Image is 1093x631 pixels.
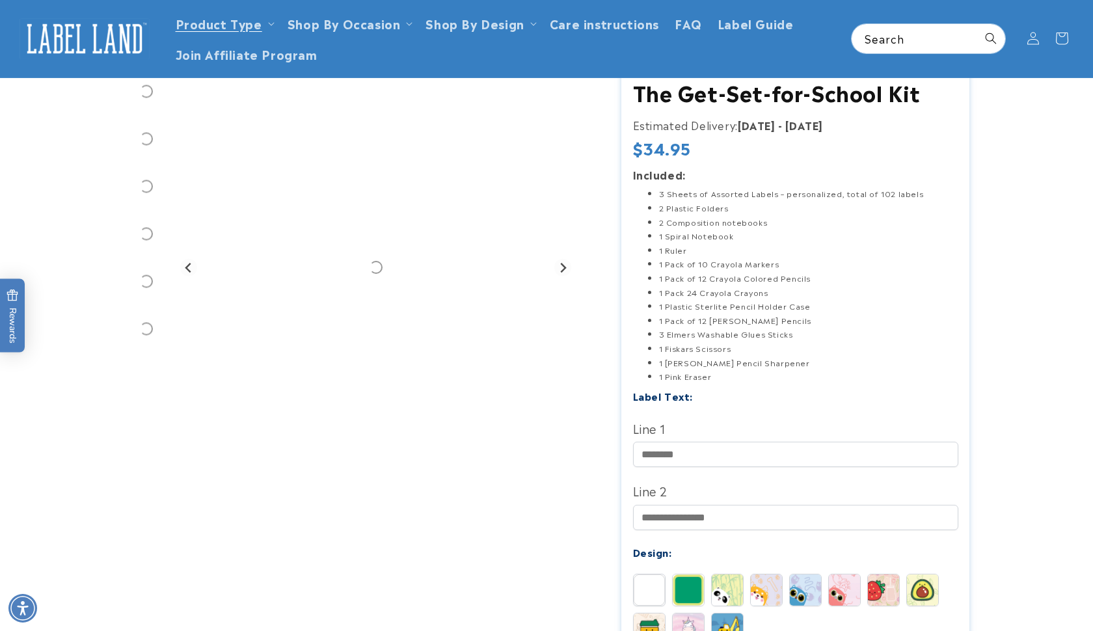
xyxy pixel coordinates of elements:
[124,211,169,256] div: Go to slide 5
[710,8,802,38] a: Label Guide
[718,16,794,31] span: Label Guide
[180,259,198,276] button: Previous slide
[425,14,524,32] a: Shop By Design
[633,544,672,559] label: Design:
[633,388,694,403] label: Label Text:
[659,327,958,342] li: 3 Elmers Washable Glues Sticks
[659,342,958,356] li: 1 Fiskars Scissors
[712,574,743,606] img: Spots
[659,314,958,328] li: 1 Pack of 12 [PERSON_NAME] Pencils
[659,369,958,384] li: 1 Pink Eraser
[634,574,665,606] img: Solid
[168,38,325,69] a: Join Affiliate Program
[785,117,823,133] strong: [DATE]
[542,8,667,38] a: Care instructions
[633,167,686,182] strong: Included:
[550,16,659,31] span: Care instructions
[659,243,958,258] li: 1 Ruler
[738,117,776,133] strong: [DATE]
[868,574,899,606] img: Stawberry
[633,79,958,106] h1: The Get-Set-for-School Kit
[124,116,169,161] div: Go to slide 3
[633,418,958,438] label: Line 1
[659,187,958,201] li: 3 Sheets of Assorted Labels – personalized, total of 102 labels
[659,271,958,286] li: 1 Pack of 12 Crayola Colored Pencils
[176,46,317,61] span: Join Affiliate Program
[280,8,418,38] summary: Shop By Occasion
[124,258,169,304] div: Go to slide 6
[829,574,860,606] img: Whiskers
[977,24,1005,53] button: Search
[659,201,958,215] li: 2 Plastic Folders
[7,289,19,343] span: Rewards
[778,117,783,133] strong: -
[659,299,958,314] li: 1 Plastic Sterlite Pencil Holder Case
[20,18,150,59] img: Label Land
[633,138,692,158] span: $34.95
[675,16,702,31] span: FAQ
[554,259,572,276] button: Next slide
[659,215,958,230] li: 2 Composition notebooks
[168,8,280,38] summary: Product Type
[124,306,169,351] div: Go to slide 7
[124,68,589,474] media-gallery: Gallery Viewer
[15,14,155,64] a: Label Land
[790,574,821,606] img: Blinky
[751,574,782,606] img: Buddy
[124,68,169,114] div: Go to slide 2
[288,16,401,31] span: Shop By Occasion
[8,594,37,623] div: Accessibility Menu
[907,574,938,606] img: Avocado
[176,14,262,32] a: Product Type
[659,257,958,271] li: 1 Pack of 10 Crayola Markers
[667,8,710,38] a: FAQ
[673,574,704,606] img: Border
[659,229,958,243] li: 1 Spiral Notebook
[418,8,541,38] summary: Shop By Design
[124,163,169,209] div: Go to slide 4
[659,286,958,300] li: 1 Pack 24 Crayola Crayons
[633,480,958,501] label: Line 2
[659,356,958,370] li: 1 [PERSON_NAME] Pencil Sharpener
[633,116,958,135] p: Estimated Delivery:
